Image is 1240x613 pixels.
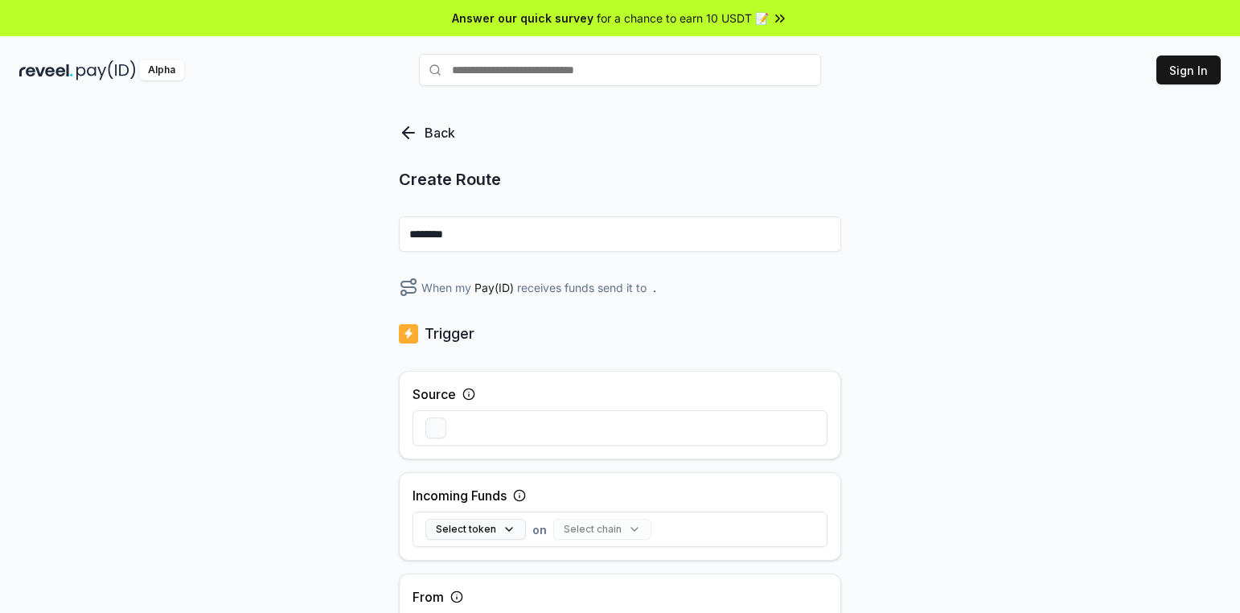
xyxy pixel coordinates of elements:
[597,10,769,27] span: for a chance to earn 10 USDT 📝
[532,521,547,538] span: on
[1156,56,1221,84] button: Sign In
[76,60,136,80] img: pay_id
[425,323,474,345] p: Trigger
[653,279,656,296] span: .
[413,486,507,505] label: Incoming Funds
[425,519,526,540] button: Select token
[399,168,841,191] p: Create Route
[399,278,841,297] div: When my receives funds send it to
[139,60,184,80] div: Alpha
[474,279,514,296] span: Pay(ID)
[19,60,73,80] img: reveel_dark
[452,10,593,27] span: Answer our quick survey
[413,385,456,404] label: Source
[399,323,418,345] img: logo
[425,123,455,142] p: Back
[413,587,444,607] label: From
